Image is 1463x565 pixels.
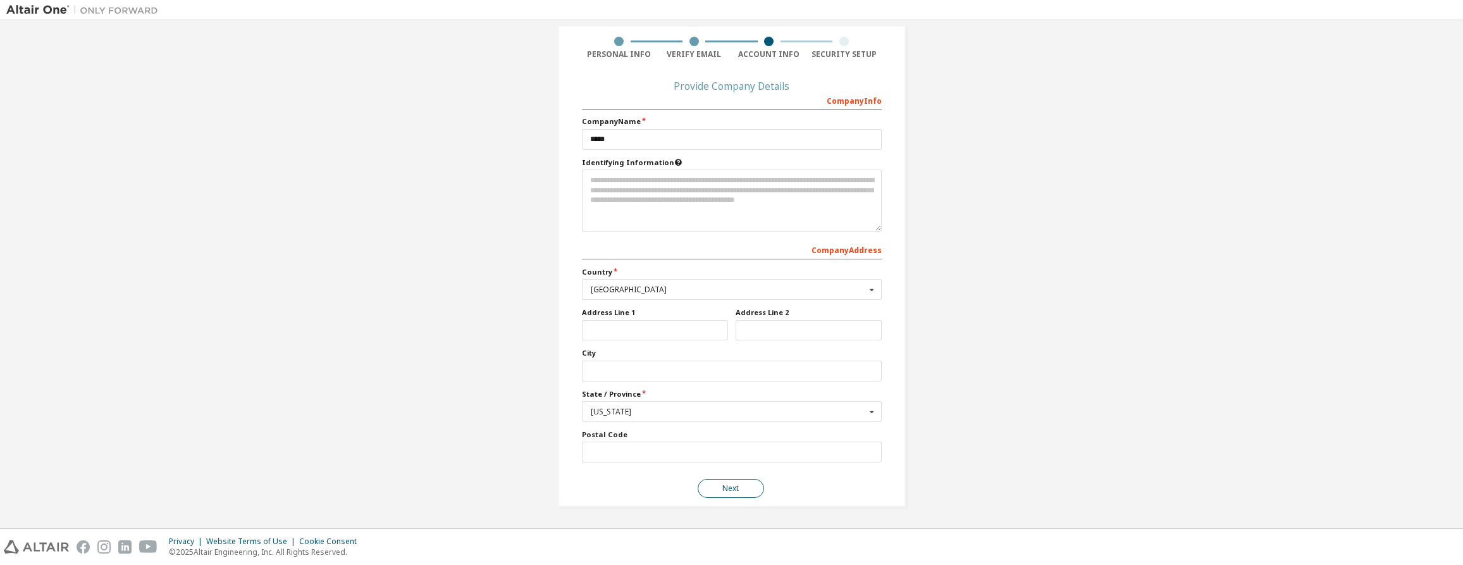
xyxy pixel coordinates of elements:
[77,540,90,554] img: facebook.svg
[806,49,882,59] div: Security Setup
[582,267,882,277] label: Country
[582,82,882,90] div: Provide Company Details
[118,540,132,554] img: linkedin.svg
[698,479,764,498] button: Next
[582,116,882,127] label: Company Name
[582,307,728,318] label: Address Line 1
[582,430,882,440] label: Postal Code
[732,49,807,59] div: Account Info
[169,537,206,547] div: Privacy
[97,540,111,554] img: instagram.svg
[6,4,164,16] img: Altair One
[299,537,364,547] div: Cookie Consent
[736,307,882,318] label: Address Line 2
[591,286,866,294] div: [GEOGRAPHIC_DATA]
[582,389,882,399] label: State / Province
[657,49,732,59] div: Verify Email
[582,49,657,59] div: Personal Info
[582,90,882,110] div: Company Info
[206,537,299,547] div: Website Terms of Use
[591,408,866,416] div: [US_STATE]
[582,348,882,358] label: City
[169,547,364,557] p: © 2025 Altair Engineering, Inc. All Rights Reserved.
[582,239,882,259] div: Company Address
[582,158,882,168] label: Please provide any information that will help our support team identify your company. Email and n...
[4,540,69,554] img: altair_logo.svg
[139,540,157,554] img: youtube.svg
